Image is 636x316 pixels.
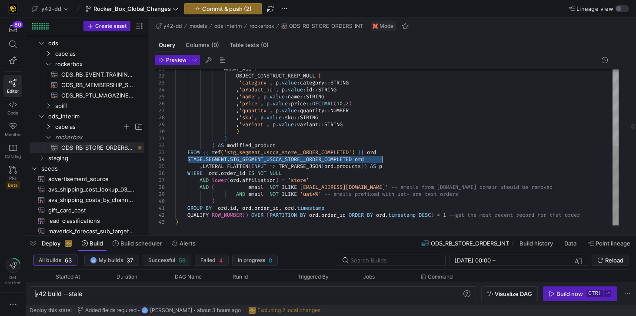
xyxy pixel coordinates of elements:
[266,93,270,100] span: .
[282,79,297,86] span: value
[155,184,165,191] div: 38
[55,101,143,111] span: spiff
[166,57,186,63] span: Preview
[155,163,165,170] div: 35
[9,175,17,181] span: PRs
[239,177,242,184] span: .
[55,49,143,59] span: cabelas
[279,79,282,86] span: .
[556,290,583,297] div: Build now
[236,121,239,128] span: ,
[61,91,134,101] span: ODS_RB_PTU_MAGAZINE_STORE_ORDERS​​​​​​​​​​
[236,191,245,198] span: AND
[324,107,330,114] span: ::
[361,163,364,170] span: )
[30,153,144,163] div: Press SPACE to select this row.
[30,48,144,59] div: Press SPACE to select this row.
[266,121,270,128] span: ,
[203,149,206,156] span: {
[30,80,144,90] div: Press SPACE to select this row.
[279,107,282,114] span: .
[3,21,22,37] button: 80
[61,70,134,80] span: ODS_RB_EVENT_TRAINING_REGISTRANT​​​​​​​​​​
[30,132,144,142] div: Press SPACE to select this row.
[141,307,148,314] div: JR
[248,191,263,198] span: email
[300,93,306,100] span: ::
[48,205,134,215] span: gift_card_cost​​​​​​
[236,93,239,100] span: ,
[285,93,288,100] span: :
[155,86,165,93] div: 24
[279,121,294,128] span: value
[30,80,144,90] a: ODS_RB_MEMBERSHIP_SALE​​​​​​​​​​
[30,174,144,184] a: advertisement_source​​​​​​
[3,1,22,16] a: https://storage.googleapis.com/y42-prod-data-exchange/images/uAsz27BndGEK0hZWDFeOjoxA7jCwgK9jE472...
[236,107,239,114] span: ,
[30,111,144,121] div: Press SPACE to select this row.
[200,177,209,184] span: AND
[273,121,276,128] span: p
[260,100,263,107] span: ,
[358,149,361,156] span: }
[187,205,203,212] span: GROUP
[212,177,227,184] span: lower
[48,226,134,236] span: maverick_forecast_sub_targets_03_25_24​​​​​​
[33,255,77,266] button: All builds63
[184,3,262,14] button: Commit & push (2)
[190,23,207,29] span: models
[187,21,209,31] button: models
[30,38,144,48] div: Press SPACE to select this row.
[564,240,576,247] span: Data
[276,177,279,184] span: )
[336,100,343,107] span: 10
[282,107,297,114] span: value
[236,86,239,93] span: ,
[516,236,559,251] button: Build history
[276,121,279,128] span: .
[155,93,165,100] div: 25
[330,79,349,86] span: STRING
[230,42,269,48] span: Table tests
[236,72,315,79] span: OBJECT_CONSTRUCT_KEEP_NULL
[30,163,144,174] div: Press SPACE to select this row.
[230,177,239,184] span: ord
[379,163,382,170] span: p
[3,119,22,141] a: Monitor
[3,255,22,289] button: Getstarted
[239,86,276,93] span: 'product_id'
[303,86,306,93] span: :
[30,226,144,236] a: maverick_forecast_sub_targets_03_25_24​​​​​​
[306,93,324,100] span: STRING
[203,163,224,170] span: LATERAL
[3,141,22,162] a: Catalog
[364,163,367,170] span: )
[300,79,324,86] span: category
[230,156,352,163] span: STG_SEGMENT_USCCA_STORE__ORDER_COMPLETED
[266,114,282,121] span: value
[179,257,186,264] span: 59
[30,121,144,132] div: Press SPACE to select this row.
[90,240,103,247] span: Build
[269,257,272,264] span: 0
[55,132,143,142] span: rockerbox
[155,79,165,86] div: 23
[288,86,303,93] span: value
[261,42,269,48] span: (0)
[495,290,532,297] span: Visualize DAG
[48,38,143,48] span: ods
[212,198,215,205] span: )
[294,114,300,121] span: ::
[202,5,252,12] span: Commit & push (2)
[250,23,274,29] span: rockerbox
[48,153,143,163] span: staging
[30,69,144,80] a: ODS_RB_EVENT_TRAINING_REGISTRANT​​​​​​​​​​
[592,255,629,266] button: Reload
[279,163,321,170] span: TRY_PARSE_JSON
[180,240,196,247] span: Alerts
[333,163,336,170] span: .
[300,184,388,191] span: [EMAIL_ADDRESS][DOMAIN_NAME]'
[95,23,127,29] span: Create asset
[257,170,266,177] span: NOT
[212,184,215,191] span: (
